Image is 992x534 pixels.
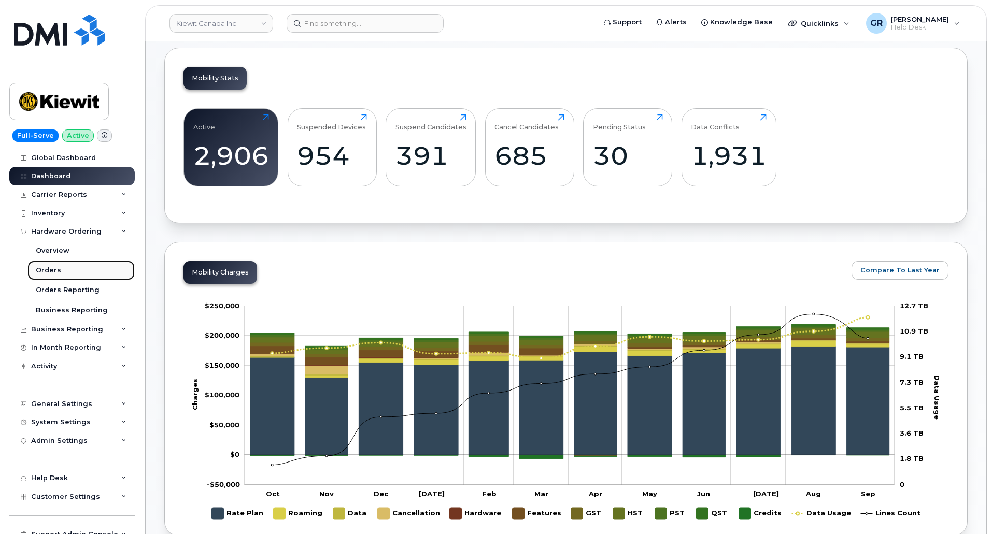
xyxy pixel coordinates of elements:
[212,503,920,524] g: Legend
[250,328,889,354] g: HST
[205,331,239,339] g: $0
[900,403,924,412] tspan: 5.5 TB
[419,489,445,498] tspan: [DATE]
[613,503,645,524] g: HST
[205,331,239,339] tspan: $200,000
[494,140,564,171] div: 685
[287,14,444,33] input: Find something...
[378,503,440,524] g: Cancellation
[395,114,466,131] div: Suspend Candidates
[801,19,839,27] span: Quicklinks
[297,114,366,131] div: Suspended Devices
[588,489,602,498] tspan: Apr
[494,114,559,131] div: Cancel Candidates
[193,114,269,180] a: Active2,906
[947,489,984,526] iframe: Messenger Launcher
[212,503,263,524] g: Rate Plan
[697,489,710,498] tspan: Jun
[207,480,240,488] tspan: -$50,000
[694,12,780,33] a: Knowledge Base
[665,17,687,27] span: Alerts
[395,140,466,171] div: 391
[513,503,561,524] g: Features
[900,352,924,360] tspan: 9.1 TB
[374,489,389,498] tspan: Dec
[691,114,767,180] a: Data Conflicts1,931
[900,454,924,463] tspan: 1.8 TB
[852,261,948,280] button: Compare To Last Year
[230,450,239,458] tspan: $0
[613,17,642,27] span: Support
[593,114,663,180] a: Pending Status30
[900,327,928,335] tspan: 10.9 TB
[193,114,215,131] div: Active
[597,12,649,33] a: Support
[205,391,239,399] tspan: $100,000
[205,361,239,369] g: $0
[900,301,928,310] tspan: 12.7 TB
[534,489,548,498] tspan: Mar
[870,17,883,30] span: GR
[710,17,773,27] span: Knowledge Base
[861,489,875,498] tspan: Sep
[571,503,603,524] g: GST
[642,489,657,498] tspan: May
[250,455,889,459] g: Credits
[494,114,564,180] a: Cancel Candidates685
[753,489,779,498] tspan: [DATE]
[861,503,920,524] g: Lines Count
[297,140,367,171] div: 954
[209,421,239,429] tspan: $50,000
[805,489,821,498] tspan: Aug
[297,114,367,180] a: Suspended Devices954
[205,301,239,310] g: $0
[191,301,947,524] g: Chart
[274,503,323,524] g: Roaming
[250,335,889,357] g: GST
[319,489,334,498] tspan: Nov
[860,265,940,275] span: Compare To Last Year
[891,15,949,23] span: [PERSON_NAME]
[900,378,924,386] tspan: 7.3 TB
[649,12,694,33] a: Alerts
[207,480,240,488] g: $0
[900,429,924,437] tspan: 3.6 TB
[655,503,686,524] g: PST
[266,489,280,498] tspan: Oct
[593,114,646,131] div: Pending Status
[450,503,502,524] g: Hardware
[691,114,740,131] div: Data Conflicts
[191,379,199,410] tspan: Charges
[193,140,269,171] div: 2,906
[205,391,239,399] g: $0
[891,23,949,32] span: Help Desk
[169,14,273,33] a: Kiewit Canada Inc
[250,347,889,455] g: Rate Plan
[333,503,367,524] g: Data
[482,489,497,498] tspan: Feb
[205,301,239,310] tspan: $250,000
[933,375,941,420] tspan: Data Usage
[205,361,239,369] tspan: $150,000
[739,503,782,524] g: Credits
[691,140,767,171] div: 1,931
[900,480,904,488] tspan: 0
[792,503,851,524] g: Data Usage
[781,13,857,34] div: Quicklinks
[859,13,967,34] div: Gabriel Rains
[395,114,466,180] a: Suspend Candidates391
[209,421,239,429] g: $0
[593,140,663,171] div: 30
[697,503,729,524] g: QST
